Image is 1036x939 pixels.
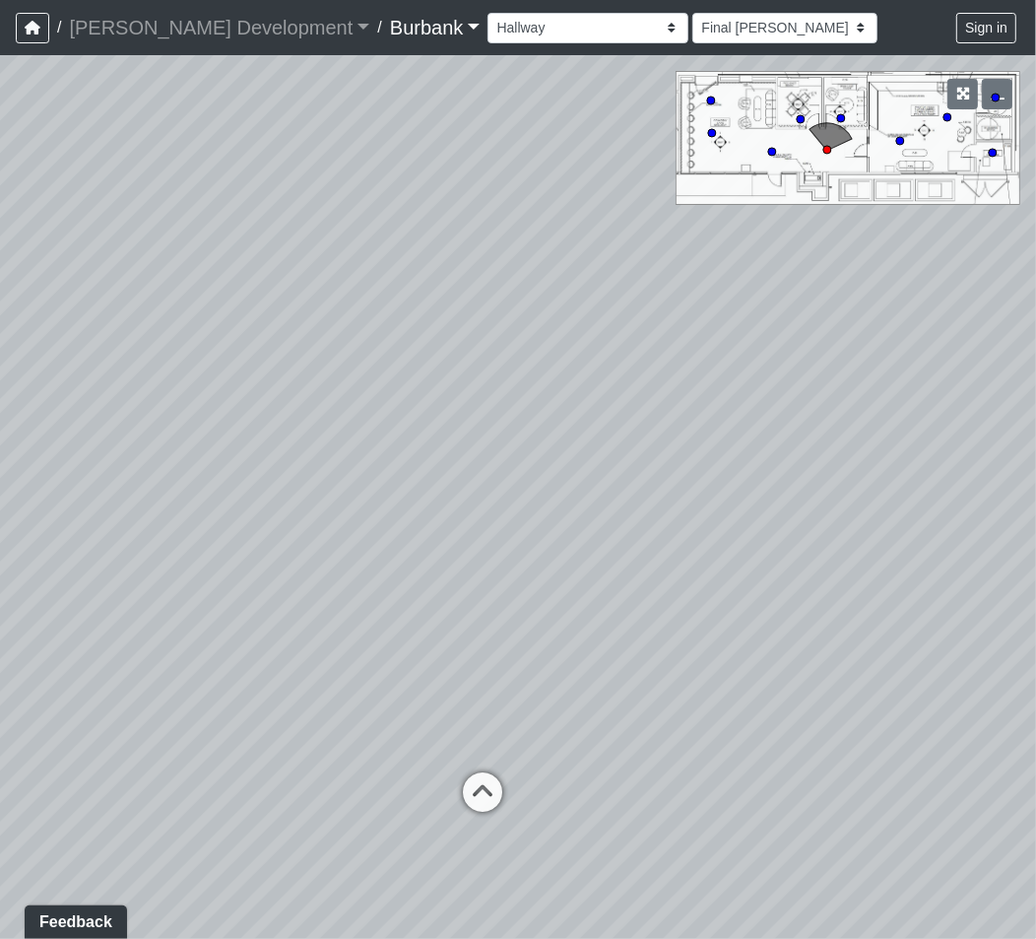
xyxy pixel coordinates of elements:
[69,8,369,47] a: [PERSON_NAME] Development
[49,8,69,47] span: /
[390,8,481,47] a: Burbank
[15,900,137,939] iframe: Ybug feedback widget
[369,8,389,47] span: /
[956,13,1016,43] button: Sign in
